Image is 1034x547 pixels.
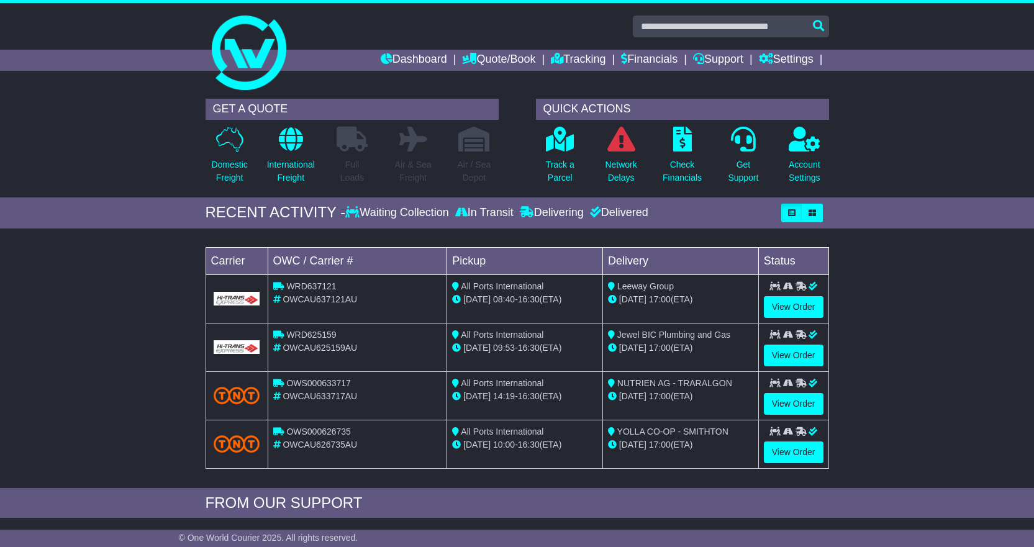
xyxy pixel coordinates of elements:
td: Delivery [602,247,758,274]
div: QUICK ACTIONS [536,99,829,120]
span: 16:30 [518,343,540,353]
span: OWCAU625159AU [283,343,357,353]
span: WRD637121 [286,281,336,291]
div: In Transit [452,206,517,220]
span: 16:30 [518,391,540,401]
span: WRD625159 [286,330,336,340]
span: OWS000633717 [286,378,351,388]
span: 14:19 [493,391,515,401]
div: - (ETA) [452,341,597,355]
span: [DATE] [463,440,491,450]
span: OWS000626735 [286,427,351,436]
span: OWCAU637121AU [283,294,357,304]
div: - (ETA) [452,438,597,451]
span: 09:53 [493,343,515,353]
a: DomesticFreight [211,126,248,191]
a: Dashboard [381,50,447,71]
td: OWC / Carrier # [268,247,447,274]
span: [DATE] [619,440,646,450]
a: Support [693,50,743,71]
p: Domestic Freight [211,158,247,184]
span: Jewel BIC Plumbing and Gas [617,330,730,340]
a: NetworkDelays [604,126,637,191]
a: AccountSettings [788,126,821,191]
span: YOLLA CO-OP - SMITHTON [617,427,728,436]
span: 10:00 [493,440,515,450]
span: 17:00 [649,440,671,450]
span: OWCAU626735AU [283,440,357,450]
div: (ETA) [608,390,753,403]
a: Financials [621,50,678,71]
span: All Ports International [461,281,543,291]
span: Leeway Group [617,281,674,291]
a: Settings [759,50,814,71]
span: NUTRIEN AG - TRARALGON [617,378,732,388]
div: FROM OUR SUPPORT [206,494,829,512]
img: GetCarrierServiceLogo [214,340,260,354]
div: (ETA) [608,293,753,306]
span: [DATE] [619,294,646,304]
span: 17:00 [649,343,671,353]
div: Waiting Collection [345,206,451,220]
span: 16:30 [518,294,540,304]
p: Account Settings [789,158,820,184]
a: View Order [764,441,823,463]
td: Status [758,247,828,274]
div: (ETA) [608,341,753,355]
a: View Order [764,296,823,318]
span: 17:00 [649,294,671,304]
img: GetCarrierServiceLogo [214,292,260,305]
div: RECENT ACTIVITY - [206,204,346,222]
td: Pickup [447,247,603,274]
p: Check Financials [663,158,702,184]
span: 16:30 [518,440,540,450]
p: Get Support [728,158,758,184]
img: TNT_Domestic.png [214,435,260,452]
div: (ETA) [608,438,753,451]
a: View Order [764,393,823,415]
a: Track aParcel [545,126,575,191]
span: [DATE] [619,391,646,401]
span: © One World Courier 2025. All rights reserved. [179,533,358,543]
div: Delivering [517,206,587,220]
a: View Order [764,345,823,366]
span: All Ports International [461,378,543,388]
p: Track a Parcel [546,158,574,184]
span: [DATE] [463,391,491,401]
div: GET A QUOTE [206,99,499,120]
a: GetSupport [727,126,759,191]
p: Air / Sea Depot [458,158,491,184]
a: CheckFinancials [662,126,702,191]
span: OWCAU633717AU [283,391,357,401]
div: - (ETA) [452,390,597,403]
div: Delivered [587,206,648,220]
a: Quote/Book [462,50,535,71]
td: Carrier [206,247,268,274]
span: All Ports International [461,330,543,340]
p: Full Loads [337,158,368,184]
span: [DATE] [463,294,491,304]
span: 08:40 [493,294,515,304]
a: Tracking [551,50,605,71]
p: International Freight [267,158,315,184]
p: Network Delays [605,158,637,184]
span: [DATE] [463,343,491,353]
img: TNT_Domestic.png [214,387,260,404]
a: InternationalFreight [266,126,315,191]
span: 17:00 [649,391,671,401]
span: [DATE] [619,343,646,353]
div: - (ETA) [452,293,597,306]
span: All Ports International [461,427,543,436]
p: Air & Sea Freight [395,158,432,184]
